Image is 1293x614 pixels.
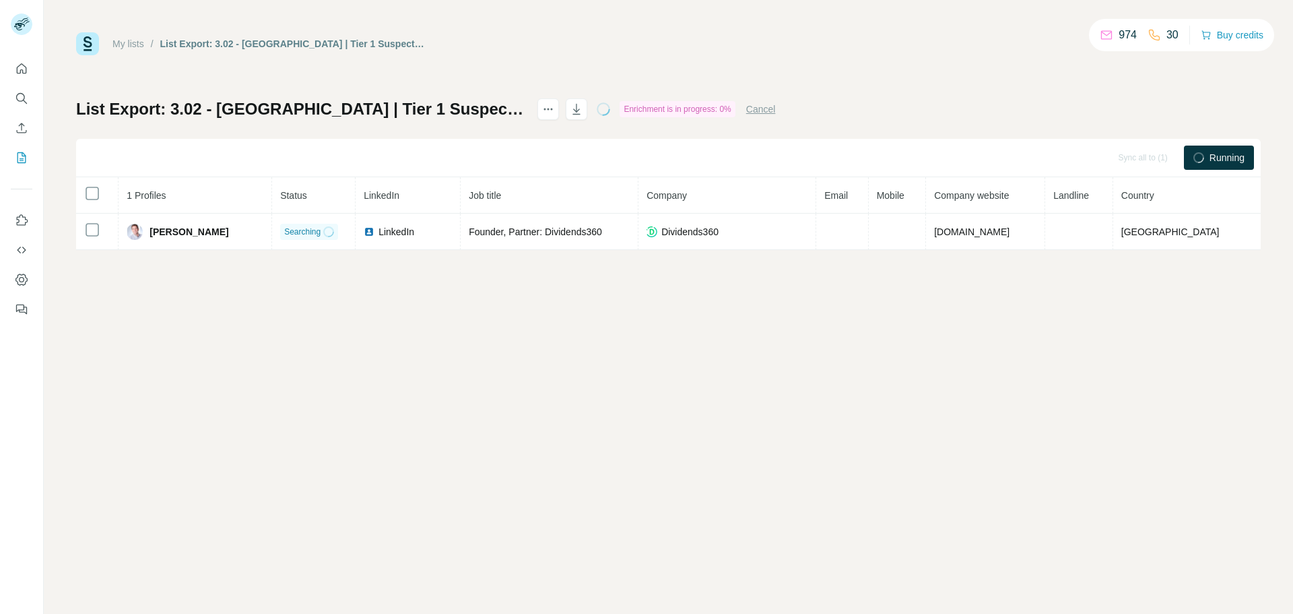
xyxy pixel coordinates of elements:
[646,226,657,237] img: company-logo
[1121,226,1220,237] span: [GEOGRAPHIC_DATA]
[1119,27,1137,43] p: 974
[1053,190,1089,201] span: Landline
[284,226,321,238] span: Searching
[11,268,32,292] button: Dashboard
[76,32,99,55] img: Surfe Logo
[364,226,374,237] img: LinkedIn logo
[76,98,525,120] h1: List Export: 3.02 - [GEOGRAPHIC_DATA] | Tier 1 Suspects | C-Suite - [DATE] 06:56
[469,190,501,201] span: Job title
[1166,27,1179,43] p: 30
[11,297,32,321] button: Feedback
[11,57,32,81] button: Quick start
[151,37,154,51] li: /
[1201,26,1263,44] button: Buy credits
[537,98,559,120] button: actions
[824,190,848,201] span: Email
[934,190,1009,201] span: Company website
[11,146,32,170] button: My lists
[112,38,144,49] a: My lists
[934,226,1009,237] span: [DOMAIN_NAME]
[746,102,776,116] button: Cancel
[150,225,228,239] span: [PERSON_NAME]
[127,190,166,201] span: 1 Profiles
[11,116,32,140] button: Enrich CSV
[877,190,904,201] span: Mobile
[620,101,735,117] div: Enrichment is in progress: 0%
[11,238,32,262] button: Use Surfe API
[469,226,602,237] span: Founder, Partner: Dividends360
[378,225,414,239] span: LinkedIn
[646,190,687,201] span: Company
[160,37,428,51] div: List Export: 3.02 - [GEOGRAPHIC_DATA] | Tier 1 Suspects | C-Suite - [DATE] 06:56
[11,208,32,233] button: Use Surfe on LinkedIn
[1209,151,1245,164] span: Running
[280,190,307,201] span: Status
[127,224,143,240] img: Avatar
[364,190,399,201] span: LinkedIn
[661,225,719,239] span: Dividends360
[1121,190,1154,201] span: Country
[11,86,32,111] button: Search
